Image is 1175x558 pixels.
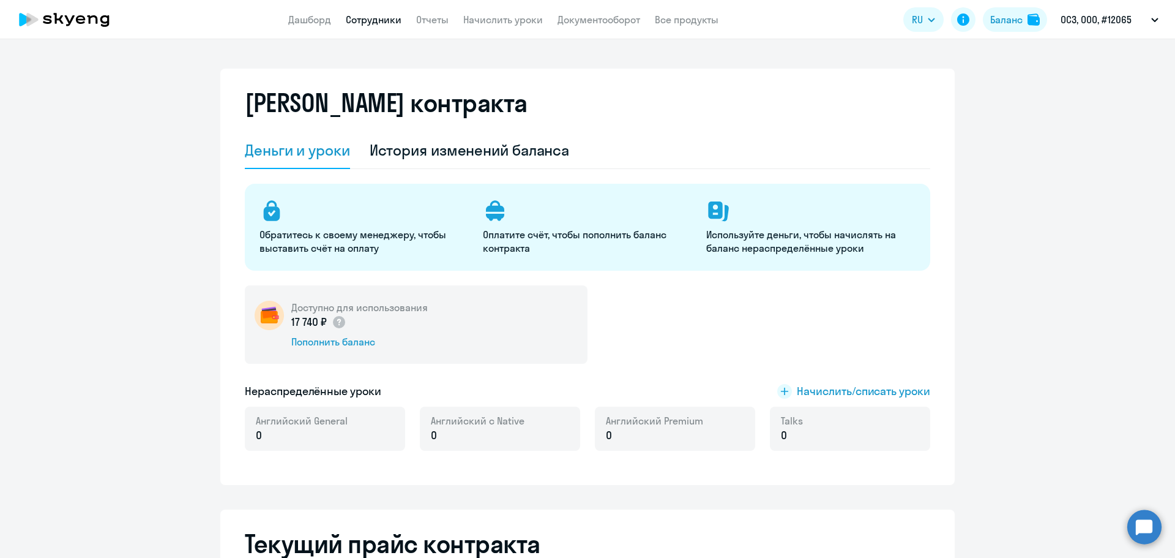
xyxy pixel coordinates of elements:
[606,428,612,443] span: 0
[1054,5,1165,34] button: ОСЗ, ООО, #12065
[291,335,428,349] div: Пополнить баланс
[255,301,284,330] img: wallet-circle.png
[463,13,543,26] a: Начислить уроки
[245,88,528,118] h2: [PERSON_NAME] контракта
[245,140,350,160] div: Деньги и уроки
[431,414,524,428] span: Английский с Native
[903,7,944,32] button: RU
[256,414,348,428] span: Английский General
[346,13,401,26] a: Сотрудники
[259,228,468,255] p: Обратитесь к своему менеджеру, чтобы выставить счёт на оплату
[655,13,718,26] a: Все продукты
[370,140,570,160] div: История изменений баланса
[706,228,915,255] p: Используйте деньги, чтобы начислять на баланс нераспределённые уроки
[912,12,923,27] span: RU
[1028,13,1040,26] img: balance
[245,383,381,399] h5: Нераспределённые уроки
[431,428,437,443] span: 0
[1061,12,1132,27] p: ОСЗ, ООО, #12065
[291,301,428,314] h5: Доступно для использования
[606,414,703,428] span: Английский Premium
[558,13,640,26] a: Документооборот
[983,7,1047,32] button: Балансbalance
[483,228,692,255] p: Оплатите счёт, чтобы пополнить баланс контракта
[288,13,331,26] a: Дашборд
[797,383,930,399] span: Начислить/списать уроки
[416,13,449,26] a: Отчеты
[781,414,803,428] span: Talks
[781,428,787,443] span: 0
[256,428,262,443] span: 0
[291,314,346,330] p: 17 740 ₽
[990,12,1023,27] div: Баланс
